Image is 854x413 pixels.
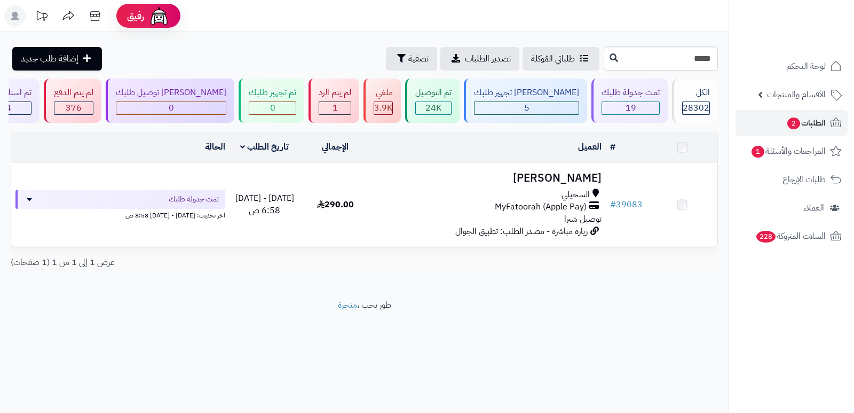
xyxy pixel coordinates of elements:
span: 0 [169,102,174,114]
a: تاريخ الطلب [240,141,289,153]
img: ai-face.png [148,5,170,27]
span: 24K [425,102,441,114]
div: اخر تحديث: [DATE] - [DATE] 8:58 ص [15,209,225,220]
a: [PERSON_NAME] توصيل طلبك 0 [104,79,236,123]
span: 1 [752,146,765,158]
a: [PERSON_NAME] تجهيز طلبك 5 [462,79,589,123]
a: الكل28302 [670,79,720,123]
div: 19 [602,102,659,114]
a: طلبات الإرجاع [736,167,848,192]
a: تم التوصيل 24K [403,79,462,123]
span: 2 [787,118,801,130]
span: 19 [626,102,636,114]
a: تمت جدولة طلبك 19 [589,79,670,123]
span: 228 [756,231,776,243]
a: العملاء [736,195,848,221]
span: 376 [66,102,82,114]
div: [PERSON_NAME] تجهيز طلبك [474,87,579,99]
img: logo-2.png [781,8,844,30]
div: 24017 [416,102,451,114]
div: 5 [475,102,579,114]
span: 28302 [683,102,709,114]
span: رفيق [127,10,144,22]
a: # [610,141,615,153]
span: 1 [333,102,338,114]
a: طلباتي المُوكلة [523,47,599,71]
div: ملغي [374,87,393,99]
a: لم يتم الدفع 376 [42,79,104,123]
a: المراجعات والأسئلة1 [736,138,848,164]
div: 0 [116,102,226,114]
a: ملغي 3.9K [361,79,403,123]
span: الأقسام والمنتجات [767,87,826,102]
span: [DATE] - [DATE] 6:58 ص [235,192,294,217]
div: [PERSON_NAME] توصيل طلبك [116,87,226,99]
span: المراجعات والأسئلة [750,144,826,159]
span: طلبات الإرجاع [782,172,826,187]
span: الطلبات [786,115,826,130]
span: 3.9K [374,102,392,114]
a: لوحة التحكم [736,53,848,79]
span: إضافة طلب جديد [21,52,78,65]
a: الحالة [205,141,225,153]
div: تم تجهيز طلبك [249,87,296,99]
span: طلباتي المُوكلة [531,52,575,65]
span: توصيل شبرا [564,213,602,225]
span: تمت جدولة طلبك [169,194,219,205]
a: تحديثات المنصة [28,5,55,29]
span: السحيلي [562,189,590,201]
div: الكل [682,87,710,99]
span: 290.00 [317,198,354,211]
div: 376 [54,102,93,114]
span: لوحة التحكم [786,59,826,74]
div: لم يتم الرد [319,87,351,99]
div: عرض 1 إلى 1 من 1 (1 صفحات) [3,256,365,269]
a: السلات المتروكة228 [736,223,848,249]
span: تصدير الطلبات [465,52,511,65]
a: إضافة طلب جديد [12,47,102,71]
button: تصفية [386,47,437,71]
span: زيارة مباشرة - مصدر الطلب: تطبيق الجوال [455,225,588,238]
span: 5 [524,102,529,114]
a: تم تجهيز طلبك 0 [236,79,306,123]
a: متجرة [338,299,357,311]
div: 1 [319,102,351,114]
span: العملاء [803,200,824,215]
a: الطلبات2 [736,110,848,136]
a: #39083 [610,198,643,211]
a: الإجمالي [322,141,349,153]
div: 3870 [374,102,392,114]
a: تصدير الطلبات [440,47,519,71]
span: MyFatoorah (Apple Pay) [495,201,587,213]
span: تصفية [408,52,429,65]
span: # [610,198,616,211]
div: تم التوصيل [415,87,452,99]
a: لم يتم الرد 1 [306,79,361,123]
span: 0 [270,102,275,114]
div: لم يتم الدفع [54,87,93,99]
a: العميل [578,141,602,153]
div: تمت جدولة طلبك [602,87,660,99]
span: السلات المتروكة [755,229,826,244]
h3: [PERSON_NAME] [375,172,602,184]
div: 0 [249,102,296,114]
